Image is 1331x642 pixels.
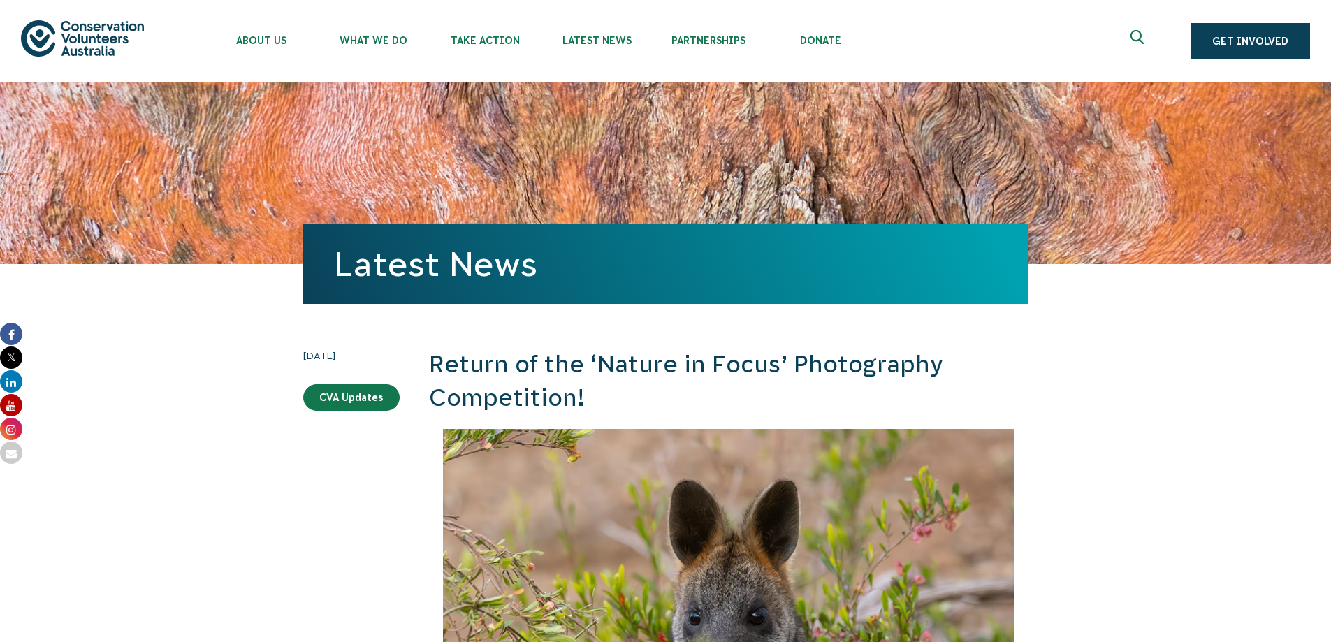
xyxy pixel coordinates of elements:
[334,245,537,283] a: Latest News
[764,35,876,46] span: Donate
[541,35,653,46] span: Latest News
[317,35,429,46] span: What We Do
[1122,24,1156,58] button: Expand search box Close search box
[1191,23,1310,59] a: Get Involved
[205,35,317,46] span: About Us
[303,384,400,411] a: CVA Updates
[429,348,1028,414] h2: Return of the ‘Nature in Focus’ Photography Competition!
[1130,30,1148,52] span: Expand search box
[653,35,764,46] span: Partnerships
[21,20,144,56] img: logo.svg
[303,348,400,363] time: [DATE]
[429,35,541,46] span: Take Action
